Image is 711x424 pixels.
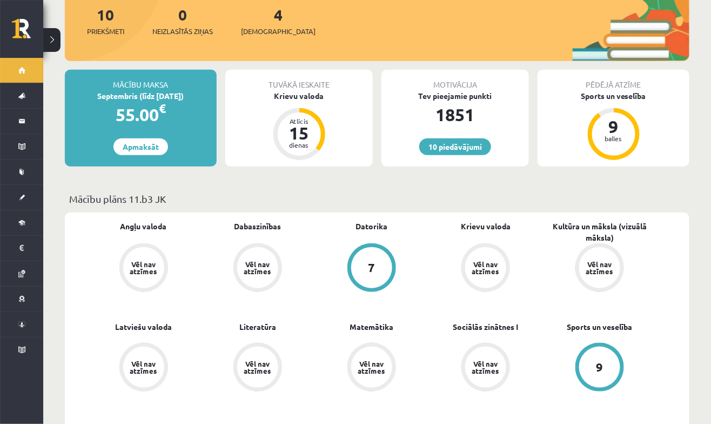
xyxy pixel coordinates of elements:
[65,90,217,102] div: Septembris (līdz [DATE])
[65,70,217,90] div: Mācību maksa
[283,118,316,124] div: Atlicis
[225,90,373,162] a: Krievu valoda Atlicis 15 dienas
[86,243,200,294] a: Vēl nav atzīmes
[596,361,603,373] div: 9
[86,343,200,394] a: Vēl nav atzīmes
[239,321,276,333] a: Literatūra
[200,243,314,294] a: Vēl nav atzīmes
[538,90,689,102] div: Sports un veselība
[538,90,689,162] a: Sports un veselība 9 balles
[471,360,501,374] div: Vēl nav atzīmes
[585,261,615,275] div: Vēl nav atzīmes
[152,5,213,37] a: 0Neizlasītās ziņas
[243,360,273,374] div: Vēl nav atzīmes
[243,261,273,275] div: Vēl nav atzīmes
[159,101,166,116] span: €
[120,221,167,232] a: Angļu valoda
[453,321,519,333] a: Sociālās zinātnes I
[225,70,373,90] div: Tuvākā ieskaite
[69,191,685,206] p: Mācību plāns 11.b3 JK
[543,221,657,243] a: Kultūra un māksla (vizuālā māksla)
[543,343,657,394] a: 9
[314,243,428,294] a: 7
[350,321,393,333] a: Matemātika
[567,321,633,333] a: Sports un veselība
[115,321,172,333] a: Latviešu valoda
[113,138,168,155] a: Apmaksāt
[598,135,630,142] div: balles
[314,343,428,394] a: Vēl nav atzīmes
[429,343,543,394] a: Vēl nav atzīmes
[283,142,316,148] div: dienas
[283,124,316,142] div: 15
[598,118,630,135] div: 9
[87,26,124,37] span: Priekšmeti
[355,221,387,232] a: Datorika
[543,243,657,294] a: Vēl nav atzīmes
[461,221,511,232] a: Krievu valoda
[381,90,529,102] div: Tev pieejamie punkti
[87,5,124,37] a: 10Priekšmeti
[129,261,159,275] div: Vēl nav atzīmes
[225,90,373,102] div: Krievu valoda
[381,102,529,128] div: 1851
[152,26,213,37] span: Neizlasītās ziņas
[12,19,43,46] a: Rīgas 1. Tālmācības vidusskola
[368,262,375,274] div: 7
[241,5,316,37] a: 4[DEMOGRAPHIC_DATA]
[200,343,314,394] a: Vēl nav atzīmes
[129,360,159,374] div: Vēl nav atzīmes
[419,138,491,155] a: 10 piedāvājumi
[357,360,387,374] div: Vēl nav atzīmes
[65,102,217,128] div: 55.00
[234,221,281,232] a: Dabaszinības
[381,70,529,90] div: Motivācija
[241,26,316,37] span: [DEMOGRAPHIC_DATA]
[429,243,543,294] a: Vēl nav atzīmes
[471,261,501,275] div: Vēl nav atzīmes
[538,70,689,90] div: Pēdējā atzīme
